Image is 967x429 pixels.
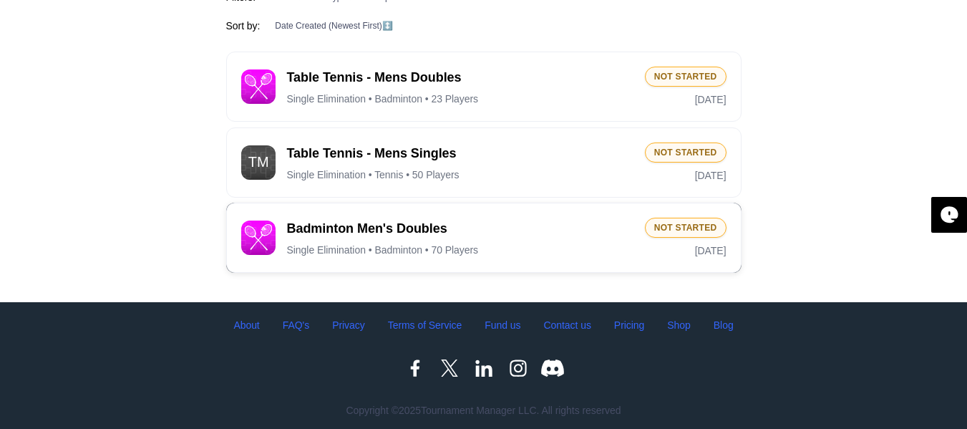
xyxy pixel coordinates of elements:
a: Privacy [332,317,365,333]
span: Table Tennis - Mens Doubles [287,69,633,87]
a: Terms of Service [388,317,462,333]
div: Not Started [645,143,727,163]
span: Badminton Men's Doubles [287,220,633,238]
span: Single Elimination • Badminton • 23 Players [287,92,479,105]
a: Pricing [614,317,644,333]
a: Contact us [543,317,591,333]
a: Fund us [485,317,520,333]
button: TournamentTable Tennis - Mens SinglesSingle Elimination • Tennis • 50 PlayersNot Started[DATE] [226,127,742,198]
div: Not Started [645,67,727,87]
span: Sort by: [226,19,261,33]
img: Tournament [241,69,276,104]
a: Blog [714,317,734,333]
a: Shop [667,317,691,333]
span: Copyright © 2025 Tournament Manager LLC. All rights reserved [346,403,621,418]
img: Tournament [241,221,276,255]
button: TournamentBadminton Men's DoublesSingle Elimination • Badminton • 70 PlayersNot Started[DATE] [226,203,742,273]
img: Tournament [241,145,276,180]
a: About [233,317,259,333]
span: Single Elimination • Tennis • 50 Players [287,168,460,181]
a: FAQ's [283,317,309,333]
span: Single Elimination • Badminton • 70 Players [287,244,479,256]
button: Date Created (Newest First)↕️ [266,17,402,34]
button: TournamentTable Tennis - Mens DoublesSingle Elimination • Badminton • 23 PlayersNot Started[DATE] [226,52,742,122]
span: [DATE] [695,244,727,258]
span: [DATE] [695,168,727,183]
span: Table Tennis - Mens Singles [287,145,633,163]
div: Not Started [645,218,727,238]
span: [DATE] [695,92,727,107]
